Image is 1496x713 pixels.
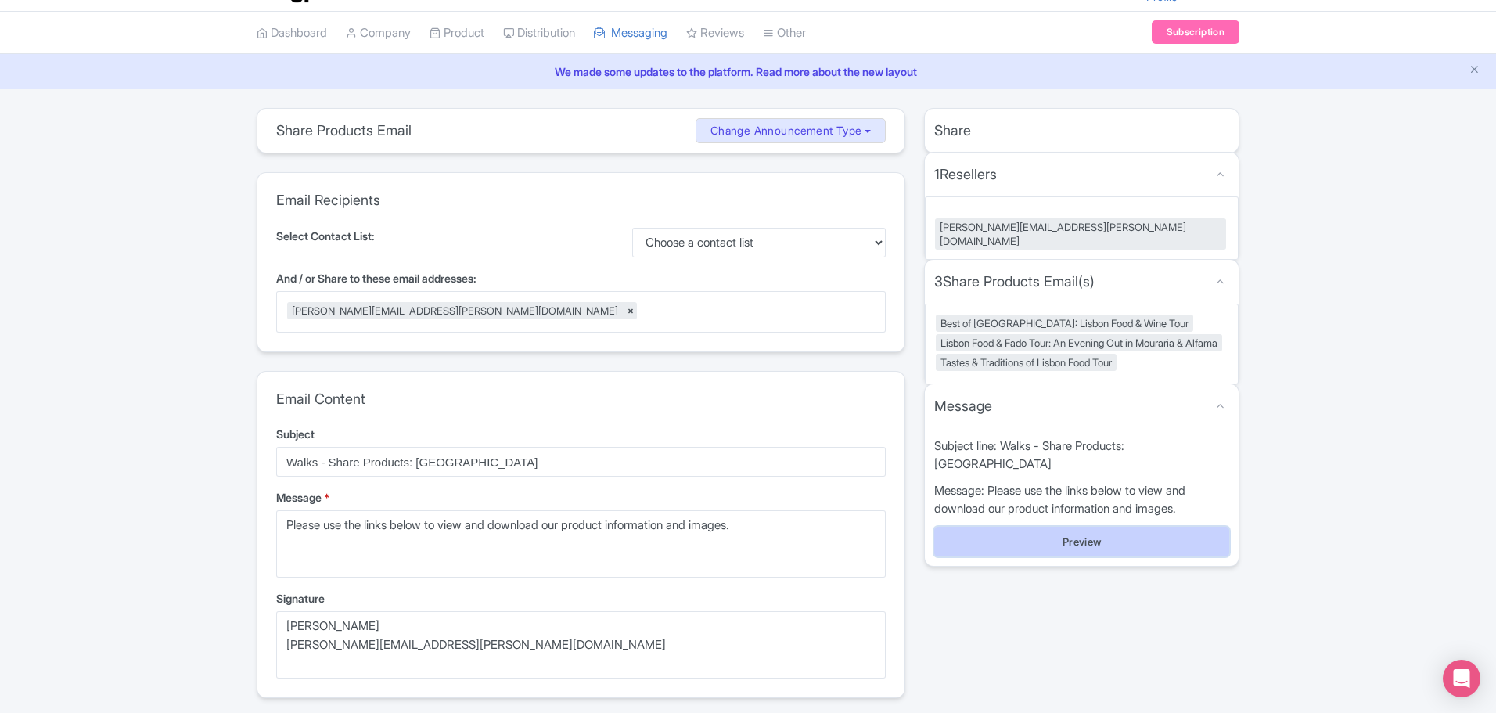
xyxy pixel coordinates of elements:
a: Other [763,12,806,55]
textarea: Please use the links below to view and download our product information and images. [276,510,886,578]
h3: Email Content [276,391,886,408]
span: 1 [934,166,940,182]
button: Change Announcement Type [696,118,886,144]
h3: Share [934,122,971,139]
a: Distribution [503,12,575,55]
div: Tastes & Traditions of Lisbon Food Tour [936,354,1117,371]
span: Message: [934,483,984,498]
label: Select Contact List: [276,228,375,253]
h3: Email Recipients [276,192,886,209]
a: Messaging [594,12,667,55]
a: Company [346,12,411,55]
div: Best of [GEOGRAPHIC_DATA]: Lisbon Food & Wine Tour [936,315,1193,332]
h3: Share Products Email [276,122,412,139]
span: Signature [276,592,325,605]
div: Open Intercom Messenger [1443,660,1480,697]
a: Subscription [1152,20,1239,44]
a: × [624,302,637,319]
span: 3 [934,273,943,290]
h3: Share Products Email(s) [934,273,1095,290]
button: Preview [934,527,1229,556]
a: Reviews [686,12,744,55]
button: Close announcement [1469,62,1480,80]
a: Dashboard [257,12,327,55]
span: Please use the links below to view and download our product information and images. [934,483,1185,516]
span: And / or Share to these email addresses: [276,272,476,285]
span: Subject [276,427,315,441]
textarea: [PERSON_NAME] [PERSON_NAME][EMAIL_ADDRESS][PERSON_NAME][DOMAIN_NAME] [276,611,886,679]
div: Lisbon Food & Fado Tour: An Evening Out in Mouraria & Alfama [936,334,1222,351]
span: Message [276,491,322,504]
a: Product [430,12,484,55]
h3: Resellers [934,166,997,183]
div: [PERSON_NAME][EMAIL_ADDRESS][PERSON_NAME][DOMAIN_NAME] [287,302,637,319]
div: [PERSON_NAME][EMAIL_ADDRESS][PERSON_NAME][DOMAIN_NAME] [935,218,1226,250]
span: Walks - Share Products: [GEOGRAPHIC_DATA] [934,438,1124,471]
h3: Message [934,398,992,415]
span: Subject line: [934,438,997,453]
a: We made some updates to the platform. Read more about the new layout [9,63,1487,80]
